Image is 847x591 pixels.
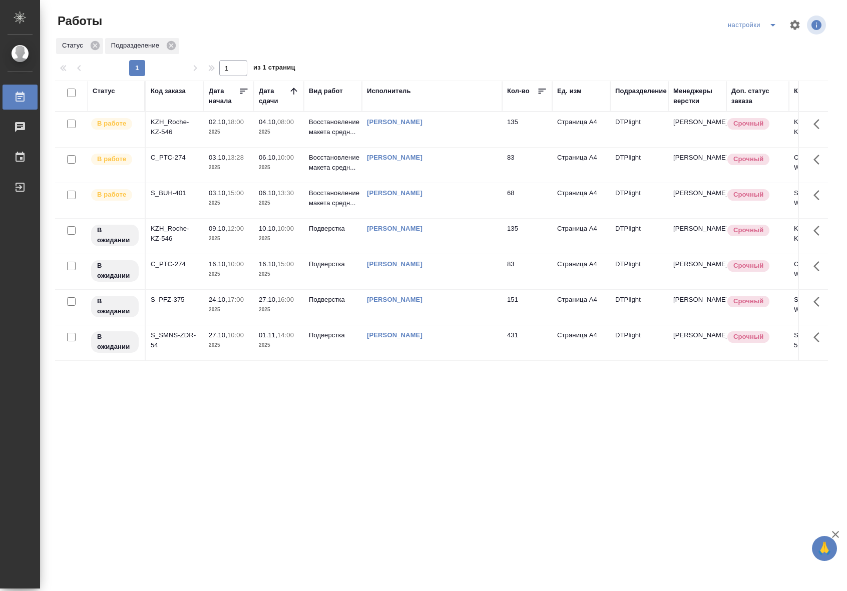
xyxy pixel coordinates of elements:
td: DTPlight [610,112,668,147]
div: Кол-во [507,86,530,96]
p: [PERSON_NAME] [673,224,721,234]
p: 04.10, [259,118,277,126]
td: 135 [502,112,552,147]
p: 2025 [259,198,299,208]
a: [PERSON_NAME] [367,154,422,161]
p: [PERSON_NAME] [673,259,721,269]
p: 2025 [259,234,299,244]
td: DTPlight [610,290,668,325]
p: В ожидании [97,261,133,281]
td: S_SMNS-ZDR-54-WK-024 [789,325,847,360]
p: В ожидании [97,332,133,352]
div: Дата сдачи [259,86,289,106]
td: DTPlight [610,148,668,183]
button: Здесь прячутся важные кнопки [807,325,831,349]
p: 10:00 [227,260,244,268]
a: [PERSON_NAME] [367,296,422,303]
div: Статус [56,38,103,54]
td: S_BUH-401-WK-005 [789,183,847,218]
p: 27.10, [259,296,277,303]
p: 2025 [259,127,299,137]
p: [PERSON_NAME] [673,153,721,163]
p: 27.10, [209,331,227,339]
p: 2025 [259,269,299,279]
p: 2025 [209,269,249,279]
p: Подверстка [309,224,357,234]
td: C_PTC-274-WK-001 [789,254,847,289]
p: Подразделение [111,41,163,51]
p: В работе [97,119,126,129]
div: Менеджеры верстки [673,86,721,106]
p: Срочный [733,332,763,342]
td: DTPlight [610,183,668,218]
p: 09.10, [209,225,227,232]
div: Исполнитель выполняет работу [90,153,140,166]
p: 06.10, [259,154,277,161]
p: [PERSON_NAME] [673,330,721,340]
div: Код работы [794,86,832,96]
div: C_PTC-274 [151,153,199,163]
div: Вид работ [309,86,343,96]
p: Срочный [733,296,763,306]
td: DTPlight [610,325,668,360]
div: Исполнитель назначен, приступать к работе пока рано [90,259,140,283]
td: Страница А4 [552,183,610,218]
button: Здесь прячутся важные кнопки [807,254,831,278]
button: Здесь прячутся важные кнопки [807,290,831,314]
button: Здесь прячутся важные кнопки [807,148,831,172]
p: 2025 [209,127,249,137]
td: S_PFZ-375-WK-007 [789,290,847,325]
td: Страница А4 [552,148,610,183]
p: 03.10, [209,154,227,161]
div: Исполнитель [367,86,411,96]
div: Доп. статус заказа [731,86,784,106]
button: Здесь прячутся важные кнопки [807,183,831,207]
td: 431 [502,325,552,360]
div: Статус [93,86,115,96]
p: 2025 [209,234,249,244]
p: 10:00 [277,225,294,232]
td: 151 [502,290,552,325]
p: Срочный [733,261,763,271]
td: Страница А4 [552,290,610,325]
p: 15:00 [277,260,294,268]
p: 10:00 [227,331,244,339]
td: Страница А4 [552,325,610,360]
p: 03.10, [209,189,227,197]
span: Посмотреть информацию [807,16,828,35]
td: C_PTC-274-WK-002 [789,148,847,183]
p: 2025 [209,163,249,173]
p: 01.11, [259,331,277,339]
div: Дата начала [209,86,239,106]
a: [PERSON_NAME] [367,260,422,268]
p: В работе [97,190,126,200]
p: В ожидании [97,225,133,245]
p: В работе [97,154,126,164]
p: [PERSON_NAME] [673,295,721,305]
p: Подверстка [309,295,357,305]
span: 🙏 [816,538,833,559]
p: 18:00 [227,118,244,126]
p: 12:00 [227,225,244,232]
div: S_SMNS-ZDR-54 [151,330,199,350]
p: Срочный [733,154,763,164]
div: Исполнитель выполняет работу [90,117,140,131]
p: 2025 [259,163,299,173]
button: Здесь прячутся важные кнопки [807,112,831,136]
p: 2025 [209,198,249,208]
button: Здесь прячутся важные кнопки [807,219,831,243]
button: 🙏 [812,536,837,561]
div: S_BUH-401 [151,188,199,198]
p: Восстановление макета средн... [309,117,357,137]
td: KZH_Roche-KZ-546-WK-011 [789,219,847,254]
div: S_PFZ-375 [151,295,199,305]
p: Восстановление макета средн... [309,153,357,173]
div: Исполнитель назначен, приступать к работе пока рано [90,224,140,247]
td: KZH_Roche-KZ-546-WK-008 [789,112,847,147]
a: [PERSON_NAME] [367,225,422,232]
p: [PERSON_NAME] [673,188,721,198]
p: В ожидании [97,296,133,316]
p: 14:00 [277,331,294,339]
div: split button [725,17,783,33]
div: Код заказа [151,86,186,96]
